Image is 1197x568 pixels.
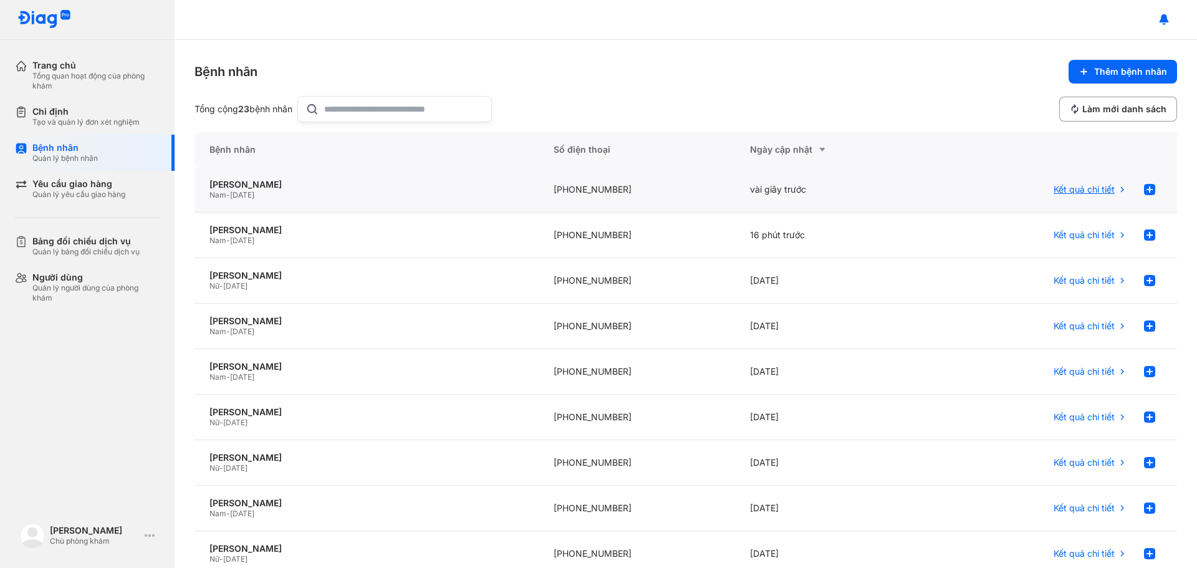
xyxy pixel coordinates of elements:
[1094,66,1167,77] span: Thêm bệnh nhân
[209,509,226,518] span: Nam
[32,283,160,303] div: Quản lý người dùng của phòng khám
[735,304,931,349] div: [DATE]
[1059,97,1177,122] button: Làm mới danh sách
[226,509,230,518] span: -
[539,132,735,167] div: Số điện thoại
[1054,457,1115,468] span: Kết quả chi tiết
[1054,503,1115,514] span: Kết quả chi tiết
[735,213,931,258] div: 16 phút trước
[226,190,230,200] span: -
[209,543,524,554] div: [PERSON_NAME]
[735,486,931,531] div: [DATE]
[230,236,254,245] span: [DATE]
[209,372,226,382] span: Nam
[209,224,524,236] div: [PERSON_NAME]
[238,103,249,114] span: 23
[735,349,931,395] div: [DATE]
[32,106,140,117] div: Chỉ định
[32,153,98,163] div: Quản lý bệnh nhân
[1054,229,1115,241] span: Kết quả chi tiết
[20,523,45,548] img: logo
[539,167,735,213] div: [PHONE_NUMBER]
[209,315,524,327] div: [PERSON_NAME]
[750,142,916,157] div: Ngày cập nhật
[32,190,125,200] div: Quản lý yêu cầu giao hàng
[226,236,230,245] span: -
[223,554,248,564] span: [DATE]
[226,327,230,336] span: -
[195,103,292,115] div: Tổng cộng bệnh nhân
[50,536,140,546] div: Chủ phòng khám
[209,270,524,281] div: [PERSON_NAME]
[209,463,219,473] span: Nữ
[209,554,219,564] span: Nữ
[209,407,524,418] div: [PERSON_NAME]
[539,486,735,531] div: [PHONE_NUMBER]
[209,281,219,291] span: Nữ
[1054,548,1115,559] span: Kết quả chi tiết
[219,554,223,564] span: -
[32,71,160,91] div: Tổng quan hoạt động của phòng khám
[1082,103,1166,115] span: Làm mới danh sách
[219,418,223,427] span: -
[223,463,248,473] span: [DATE]
[209,418,219,427] span: Nữ
[32,117,140,127] div: Tạo và quản lý đơn xét nghiệm
[1069,60,1177,84] button: Thêm bệnh nhân
[539,395,735,440] div: [PHONE_NUMBER]
[195,63,257,80] div: Bệnh nhân
[735,167,931,213] div: vài giây trước
[209,236,226,245] span: Nam
[32,60,160,71] div: Trang chủ
[1054,275,1115,286] span: Kết quả chi tiết
[32,247,140,257] div: Quản lý bảng đối chiếu dịch vụ
[195,132,539,167] div: Bệnh nhân
[209,361,524,372] div: [PERSON_NAME]
[539,213,735,258] div: [PHONE_NUMBER]
[539,258,735,304] div: [PHONE_NUMBER]
[223,281,248,291] span: [DATE]
[17,10,71,29] img: logo
[219,463,223,473] span: -
[209,327,226,336] span: Nam
[32,142,98,153] div: Bệnh nhân
[230,509,254,518] span: [DATE]
[219,281,223,291] span: -
[226,372,230,382] span: -
[539,304,735,349] div: [PHONE_NUMBER]
[735,258,931,304] div: [DATE]
[230,372,254,382] span: [DATE]
[50,525,140,536] div: [PERSON_NAME]
[735,440,931,486] div: [DATE]
[1054,412,1115,423] span: Kết quả chi tiết
[32,272,160,283] div: Người dùng
[1054,184,1115,195] span: Kết quả chi tiết
[223,418,248,427] span: [DATE]
[209,179,524,190] div: [PERSON_NAME]
[1054,366,1115,377] span: Kết quả chi tiết
[539,440,735,486] div: [PHONE_NUMBER]
[209,498,524,509] div: [PERSON_NAME]
[230,327,254,336] span: [DATE]
[230,190,254,200] span: [DATE]
[209,452,524,463] div: [PERSON_NAME]
[32,178,125,190] div: Yêu cầu giao hàng
[539,349,735,395] div: [PHONE_NUMBER]
[735,395,931,440] div: [DATE]
[209,190,226,200] span: Nam
[32,236,140,247] div: Bảng đối chiếu dịch vụ
[1054,320,1115,332] span: Kết quả chi tiết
